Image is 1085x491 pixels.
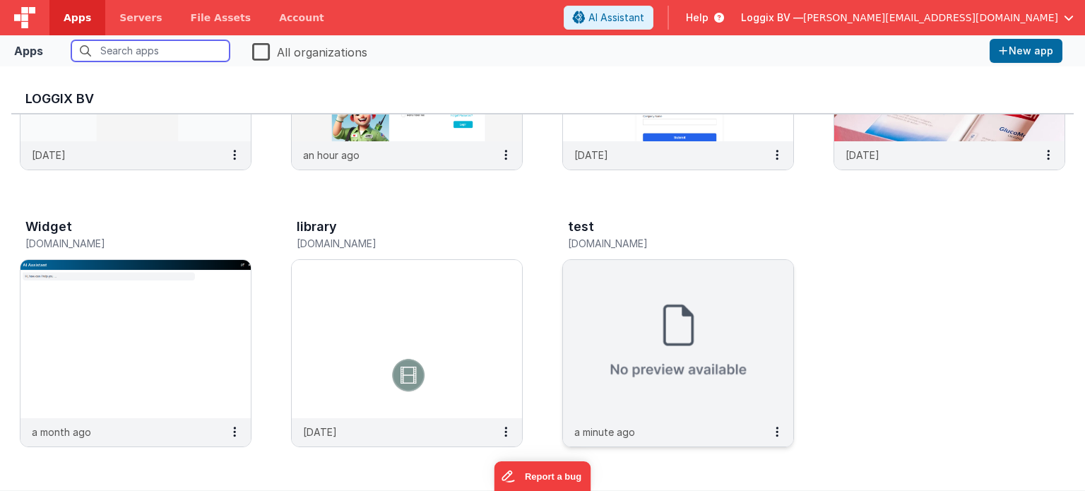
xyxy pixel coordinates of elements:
p: [DATE] [303,425,337,439]
span: Apps [64,11,91,25]
span: Servers [119,11,162,25]
p: a minute ago [574,425,635,439]
button: New app [990,39,1062,63]
span: [PERSON_NAME][EMAIL_ADDRESS][DOMAIN_NAME] [803,11,1058,25]
label: All organizations [252,41,367,61]
h3: library [297,220,337,234]
h5: [DOMAIN_NAME] [297,238,487,249]
span: File Assets [191,11,251,25]
h3: Widget [25,220,72,234]
p: [DATE] [574,148,608,162]
iframe: Marker.io feedback button [494,461,591,491]
p: [DATE] [32,148,66,162]
h5: [DOMAIN_NAME] [568,238,759,249]
p: a month ago [32,425,91,439]
p: an hour ago [303,148,360,162]
h5: [DOMAIN_NAME] [25,238,216,249]
button: AI Assistant [564,6,653,30]
h3: Loggix BV [25,92,1060,106]
div: Apps [14,42,43,59]
span: AI Assistant [588,11,644,25]
p: [DATE] [846,148,879,162]
button: Loggix BV — [PERSON_NAME][EMAIL_ADDRESS][DOMAIN_NAME] [741,11,1074,25]
h3: test [568,220,594,234]
span: Loggix BV — [741,11,803,25]
input: Search apps [71,40,230,61]
span: Help [686,11,708,25]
